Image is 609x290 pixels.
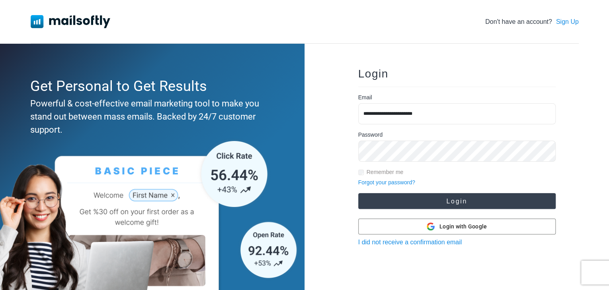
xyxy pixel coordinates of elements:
[31,15,110,28] img: Mailsoftly
[439,222,487,231] span: Login with Google
[358,193,556,209] button: Login
[358,218,556,234] button: Login with Google
[358,179,415,186] a: Forgot your password?
[358,68,388,80] span: Login
[367,168,404,176] label: Remember me
[485,17,579,27] div: Don't have an account?
[358,131,383,139] label: Password
[556,17,579,27] a: Sign Up
[30,75,271,97] div: Get Personal to Get Results
[358,239,462,246] a: I did not receive a confirmation email
[358,93,372,102] label: Email
[30,97,271,136] div: Powerful & cost-effective email marketing tool to make you stand out between mass emails. Backed ...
